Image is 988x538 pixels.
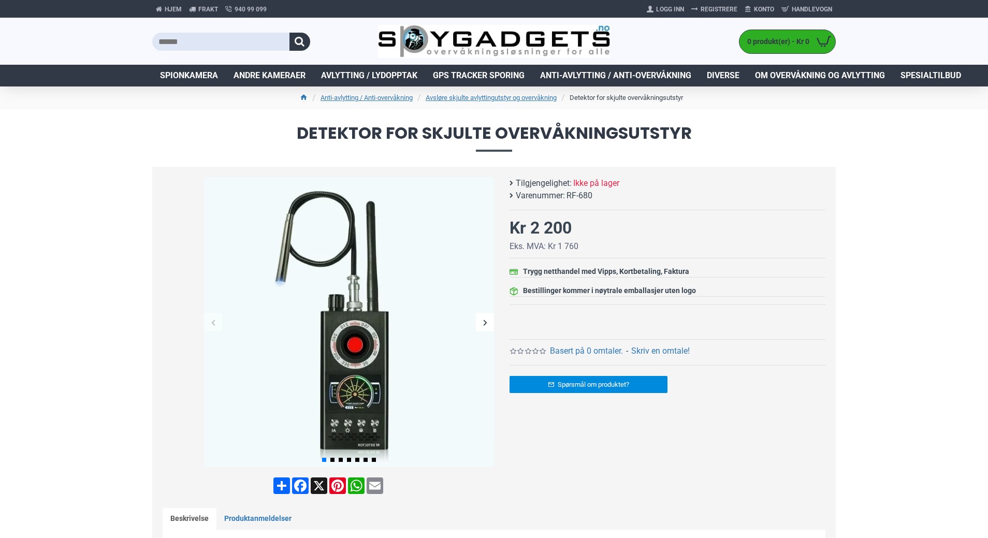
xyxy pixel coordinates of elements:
a: Registrere [688,1,741,18]
span: Hjem [165,5,182,14]
a: Handlevogn [778,1,836,18]
span: Logg Inn [656,5,684,14]
span: Handlevogn [792,5,832,14]
img: RF Detektor - Avsløring av skjulte overvåkningsutstyr - SpyGadgets.no [204,177,494,467]
img: SpyGadgets.no [378,25,611,59]
a: Avlytting / Lydopptak [313,65,425,86]
b: Tilgjengelighet: [516,177,572,190]
span: Detektor for skjulte overvåkningsutstyr [152,125,836,151]
span: RF-680 [566,190,592,202]
a: Spørsmål om produktet? [510,376,667,393]
span: GPS Tracker Sporing [433,69,525,82]
span: Go to slide 1 [322,458,326,462]
a: Skriv en omtale! [631,345,690,357]
span: Konto [754,5,774,14]
span: Go to slide 2 [330,458,335,462]
span: Ikke på lager [573,177,619,190]
span: Andre kameraer [234,69,306,82]
span: Registrere [701,5,737,14]
span: Spesialtilbud [900,69,961,82]
span: Go to slide 3 [339,458,343,462]
div: Kr 2 200 [510,215,572,240]
a: Share [272,477,291,494]
span: Diverse [707,69,739,82]
a: Diverse [699,65,747,86]
span: Go to slide 5 [355,458,359,462]
a: 0 produkt(er) - Kr 0 [739,30,835,53]
div: Trygg netthandel med Vipps, Kortbetaling, Faktura [523,266,689,277]
b: Varenummer: [516,190,565,202]
div: Next slide [476,313,494,331]
b: - [626,346,628,356]
a: Anti-avlytting / Anti-overvåkning [321,93,413,103]
a: Beskrivelse [163,508,216,530]
a: Spesialtilbud [893,65,969,86]
a: Pinterest [328,477,347,494]
a: Facebook [291,477,310,494]
a: WhatsApp [347,477,366,494]
a: Anti-avlytting / Anti-overvåkning [532,65,699,86]
a: Logg Inn [643,1,688,18]
span: 940 99 099 [235,5,267,14]
a: GPS Tracker Sporing [425,65,532,86]
div: Previous slide [204,313,222,331]
div: Bestillinger kommer i nøytrale emballasjer uten logo [523,285,696,296]
a: Email [366,477,384,494]
span: Frakt [198,5,218,14]
a: X [310,477,328,494]
a: Andre kameraer [226,65,313,86]
span: Anti-avlytting / Anti-overvåkning [540,69,691,82]
span: Go to slide 7 [372,458,376,462]
span: Go to slide 4 [347,458,351,462]
a: Konto [741,1,778,18]
span: Spionkamera [160,69,218,82]
span: Go to slide 6 [364,458,368,462]
span: Om overvåkning og avlytting [755,69,885,82]
span: Avlytting / Lydopptak [321,69,417,82]
span: 0 produkt(er) - Kr 0 [739,36,812,47]
a: Produktanmeldelser [216,508,299,530]
a: Om overvåkning og avlytting [747,65,893,86]
a: Basert på 0 omtaler. [550,345,623,357]
a: Avsløre skjulte avlyttingutstyr og overvåkning [426,93,557,103]
a: Spionkamera [152,65,226,86]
